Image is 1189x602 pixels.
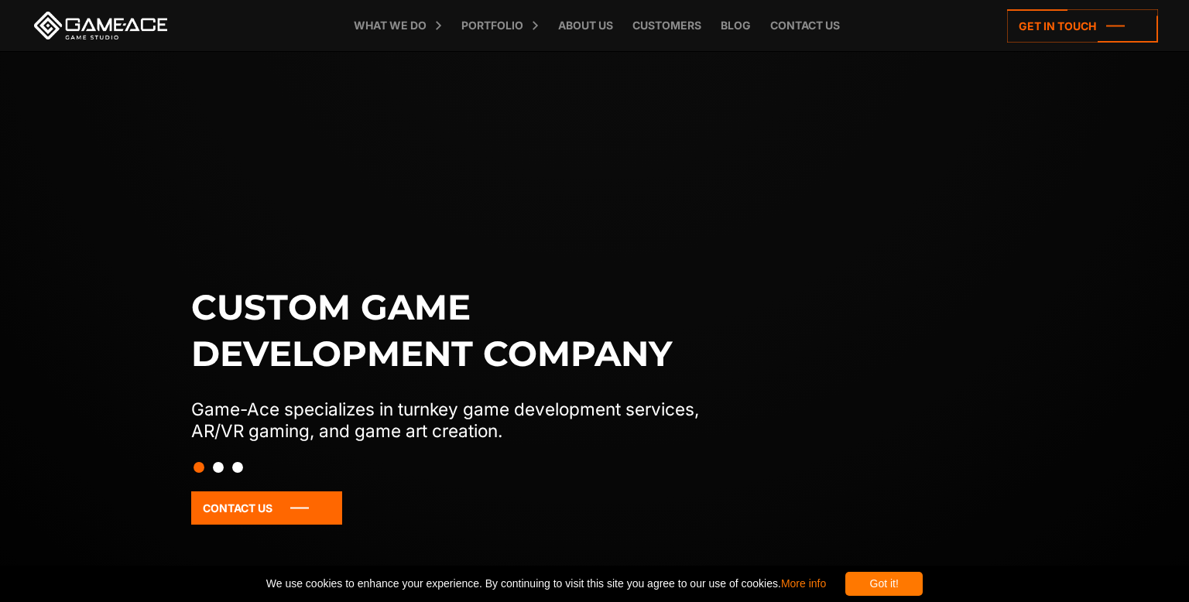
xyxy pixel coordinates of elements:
p: Game-Ace specializes in turnkey game development services, AR/VR gaming, and game art creation. [191,398,732,442]
button: Slide 2 [213,454,224,481]
button: Slide 3 [232,454,243,481]
a: Get in touch [1007,9,1158,43]
span: We use cookies to enhance your experience. By continuing to visit this site you agree to our use ... [266,572,826,596]
h1: Custom game development company [191,284,732,377]
button: Slide 1 [194,454,204,481]
div: Got it! [845,572,923,596]
a: Contact Us [191,491,342,525]
a: More info [781,577,826,590]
